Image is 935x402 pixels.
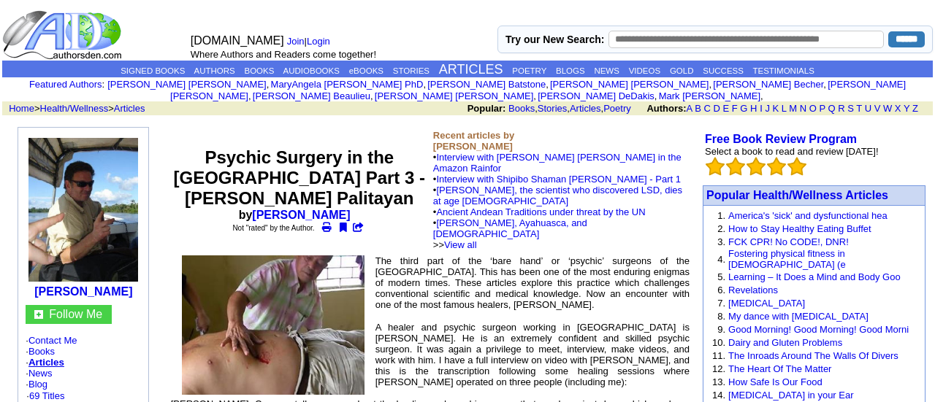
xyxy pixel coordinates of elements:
img: 33436.jpg [182,255,365,395]
font: Where Authors and Readers come together! [191,49,376,60]
a: U [865,103,871,114]
a: Health/Wellness [40,103,109,114]
a: B [695,103,701,114]
a: N [800,103,806,114]
a: A [687,103,692,114]
a: Good Morning! Good Morning! Good Morni [728,324,909,335]
a: My dance with [MEDICAL_DATA] [728,311,869,322]
a: Login [307,36,330,47]
font: The third part of the ‘bare hand’ or ‘psychic’ surgeons of the [GEOGRAPHIC_DATA]. This has been o... [375,255,690,310]
a: Follow Me [49,308,102,320]
font: i [549,81,550,89]
a: I [760,103,763,114]
a: S [847,103,854,114]
a: Y [904,103,909,114]
font: Select a book to read and review [DATE]! [705,146,879,157]
a: Dairy and Gluten Problems [728,337,842,348]
img: bigemptystars.png [706,157,725,176]
a: TESTIMONIALS [752,66,814,75]
b: Recent articles by [PERSON_NAME] [433,130,514,152]
img: logo_ad.gif [2,9,125,61]
img: bigemptystars.png [726,157,745,176]
font: Psychic Surgery in the [GEOGRAPHIC_DATA] Part 3 - [PERSON_NAME] Palitayan [174,147,425,208]
font: [DOMAIN_NAME] [191,34,284,47]
a: ARTICLES [439,62,503,77]
a: J [765,103,770,114]
a: SIGNED BOOKS [121,66,185,75]
a: C [703,103,710,114]
font: 5. [717,271,725,282]
a: X [895,103,901,114]
a: Popular Health/Wellness Articles [706,189,888,201]
font: 8. [717,311,725,322]
a: How Safe Is Our Food [728,376,823,387]
a: SUCCESS [703,66,744,75]
a: Free Book Review Program [705,133,857,145]
a: NEWS [594,66,619,75]
a: [PERSON_NAME], the scientist who discovered LSD, dies at age [DEMOGRAPHIC_DATA] [433,185,682,206]
img: 56980.jpg [28,138,138,282]
a: Poetry [603,103,631,114]
a: F [732,103,738,114]
a: [PERSON_NAME] [PERSON_NAME] [375,90,533,101]
a: Revelations [728,285,778,295]
a: 69 Titles [29,390,64,401]
a: FCK CPR! No CODE!, DNR! [728,236,849,247]
a: The Inroads Around The Walls Of Divers [728,350,898,361]
a: STORIES [393,66,430,75]
a: AUTHORS [194,66,234,75]
font: Not "rated" by the Author. [232,224,314,232]
font: • >> [433,217,587,250]
a: Fostering physical fitness in [DEMOGRAPHIC_DATA] (e [728,248,846,270]
a: Articles [570,103,601,114]
a: [PERSON_NAME] [34,285,132,298]
a: W [883,103,892,114]
font: 14. [712,390,725,401]
img: bigemptystars.png [787,157,806,176]
font: : [29,79,104,90]
font: 2. [717,223,725,234]
label: Try our New Search: [505,34,604,45]
a: R [838,103,844,114]
a: [MEDICAL_DATA] [728,298,805,309]
a: America's 'sick' and dysfunctional hea [728,210,888,221]
a: MaryAngela [PERSON_NAME] PhD [271,79,424,90]
a: K [773,103,779,114]
font: > > [4,103,145,114]
a: The Heart Of The Matter [728,363,831,374]
font: • [433,206,646,250]
a: Articles [28,357,64,368]
a: V [874,103,881,114]
a: eBOOKS [349,66,383,75]
font: 6. [717,285,725,295]
a: [PERSON_NAME] [PERSON_NAME] [107,79,266,90]
font: • [433,174,682,250]
font: 9. [717,324,725,335]
a: VIDEOS [629,66,660,75]
a: Interview with Shipibo Shaman [PERSON_NAME] - Part 1 [436,174,681,185]
a: Books [28,346,55,357]
b: Authors: [646,103,686,114]
a: Featured Authors [29,79,102,90]
a: O [809,103,817,114]
font: , , , [467,103,931,114]
font: 11. [712,350,725,361]
font: • [433,152,682,250]
a: T [856,103,862,114]
font: i [536,93,538,101]
a: Learning – It Does a Mind and Body Goo [728,271,901,282]
a: AUDIOBOOKS [283,66,340,75]
a: News [28,368,53,379]
a: [PERSON_NAME] Becher [713,79,823,90]
a: Z [912,103,918,114]
font: • [433,185,682,250]
img: bigemptystars.png [747,157,766,176]
a: How to Stay Healthy Eating Buffet [728,223,871,234]
font: 4. [717,254,725,265]
a: P [819,103,825,114]
a: M [789,103,797,114]
font: i [269,81,270,89]
a: Q [828,103,835,114]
